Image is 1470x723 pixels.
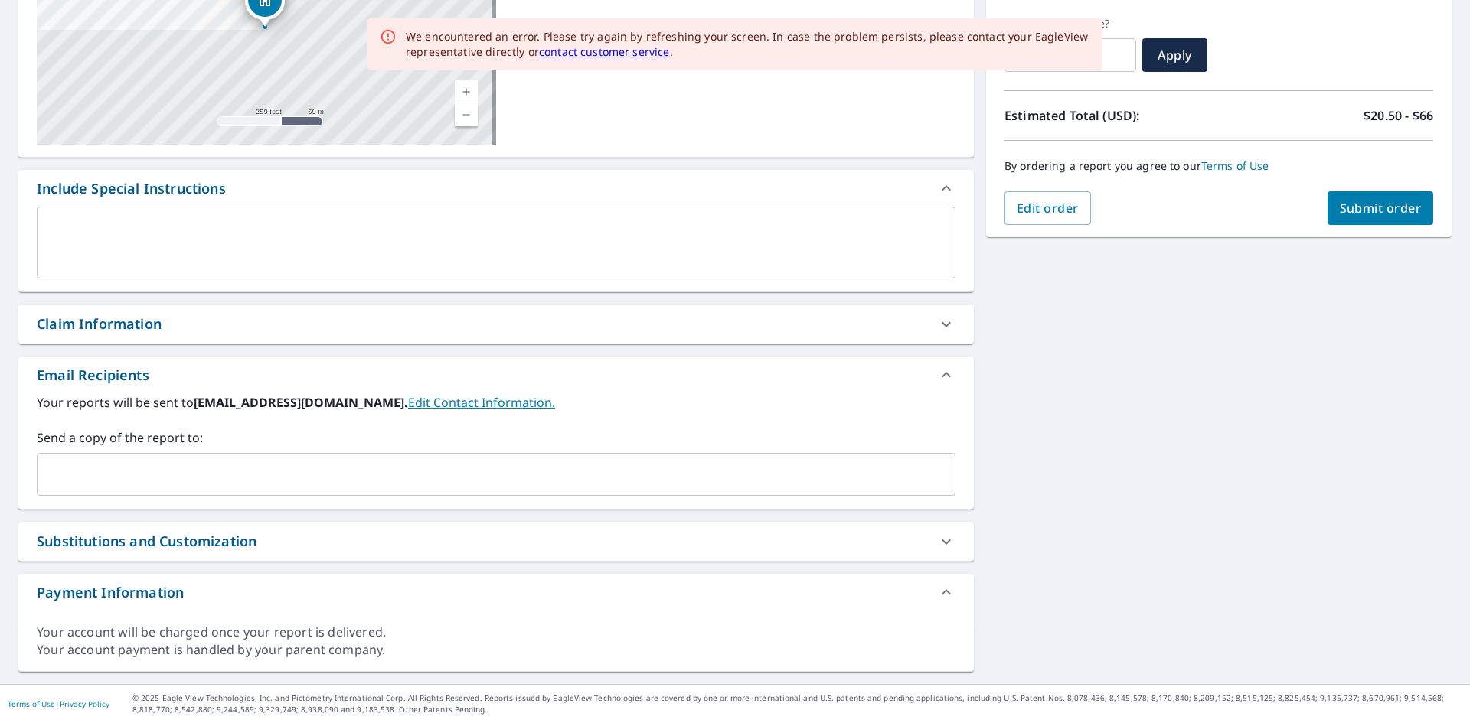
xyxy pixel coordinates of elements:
div: Email Recipients [37,365,149,386]
span: Apply [1155,47,1195,64]
p: By ordering a report you agree to our [1004,159,1433,173]
label: Have a promo code? [1004,17,1136,31]
a: contact customer service [539,44,670,59]
a: Privacy Policy [60,699,109,709]
button: Submit order [1328,191,1434,225]
a: Terms of Use [1201,158,1269,173]
button: Apply [1142,38,1207,72]
a: Current Level 17, Zoom In [455,80,478,103]
div: Claim Information [37,314,162,334]
div: We encountered an error. Please try again by refreshing your screen. In case the problem persists... [406,29,1090,60]
div: Include Special Instructions [18,170,974,207]
div: Claim Information [18,305,974,344]
span: Submit order [1340,200,1422,217]
p: $20.50 - $66 [1364,106,1433,125]
p: © 2025 Eagle View Technologies, Inc. and Pictometry International Corp. All Rights Reserved. Repo... [132,692,1462,715]
a: EditContactInfo [408,394,555,411]
div: Email Recipients [18,357,974,393]
span: Edit order [1017,200,1079,217]
label: Your reports will be sent to [37,393,955,412]
p: Estimated Total (USD): [1004,106,1219,125]
button: Edit order [1004,191,1091,225]
div: Substitutions and Customization [18,522,974,561]
div: Include Special Instructions [37,178,226,199]
div: Your account will be charged once your report is delivered. [37,624,955,641]
div: Your account payment is handled by your parent company. [37,641,955,659]
div: Payment Information [18,574,974,611]
p: | [8,699,109,708]
a: Current Level 17, Zoom Out [455,103,478,126]
b: [EMAIL_ADDRESS][DOMAIN_NAME]. [194,394,408,411]
a: Terms of Use [8,699,55,709]
div: Payment Information [37,582,184,603]
div: Substitutions and Customization [37,531,256,552]
label: Send a copy of the report to: [37,428,955,447]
